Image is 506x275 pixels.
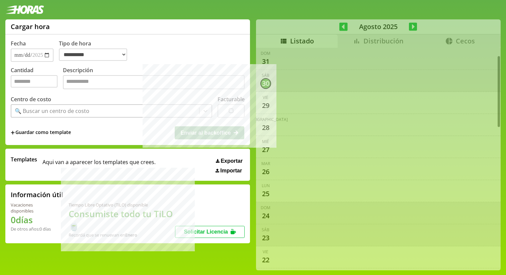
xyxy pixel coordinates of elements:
label: Facturable [218,96,245,103]
button: Exportar [214,158,245,164]
div: Vacaciones disponibles [11,202,53,214]
span: Solicitar Licencia [184,229,228,235]
span: Exportar [221,158,243,164]
span: + [11,129,15,136]
label: Tipo de hora [59,40,133,62]
div: De otros años: 0 días [11,226,53,232]
label: Descripción [63,66,245,91]
span: Aqui van a aparecer los templates que crees. [43,156,156,174]
button: Solicitar Licencia [175,226,245,238]
img: logotipo [5,5,44,14]
span: +Guardar como template [11,129,71,136]
h1: Cargar hora [11,22,50,31]
label: Fecha [11,40,26,47]
h1: Consumiste todo tu TiLO 🍵 [69,208,175,232]
span: Templates [11,156,37,163]
div: 🔍 Buscar un centro de costo [15,107,89,115]
b: Enero [125,232,137,238]
div: Recordá que se renuevan en [69,232,175,238]
label: Centro de costo [11,96,51,103]
input: Cantidad [11,75,58,88]
label: Cantidad [11,66,63,91]
h1: 0 días [11,214,53,226]
h2: Información útil [11,190,63,199]
textarea: Descripción [63,75,245,89]
span: Importar [220,168,242,174]
div: Tiempo Libre Optativo (TiLO) disponible [69,202,175,208]
select: Tipo de hora [59,48,127,61]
